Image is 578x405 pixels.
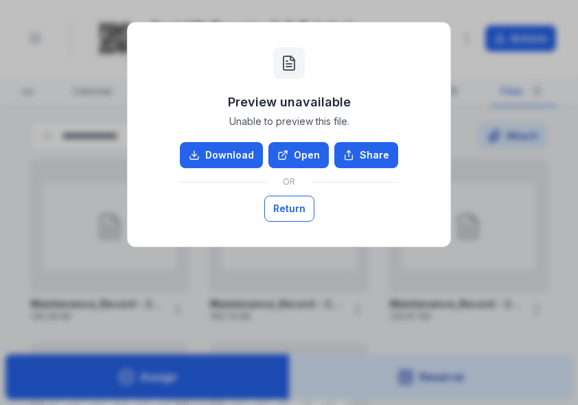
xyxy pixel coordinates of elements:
[180,168,398,196] div: OR
[264,196,314,222] button: Return
[180,142,263,168] a: Download
[228,93,351,112] h3: Preview unavailable
[334,142,398,168] button: Share
[229,115,349,128] span: Unable to preview this file.
[268,142,329,168] a: Open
